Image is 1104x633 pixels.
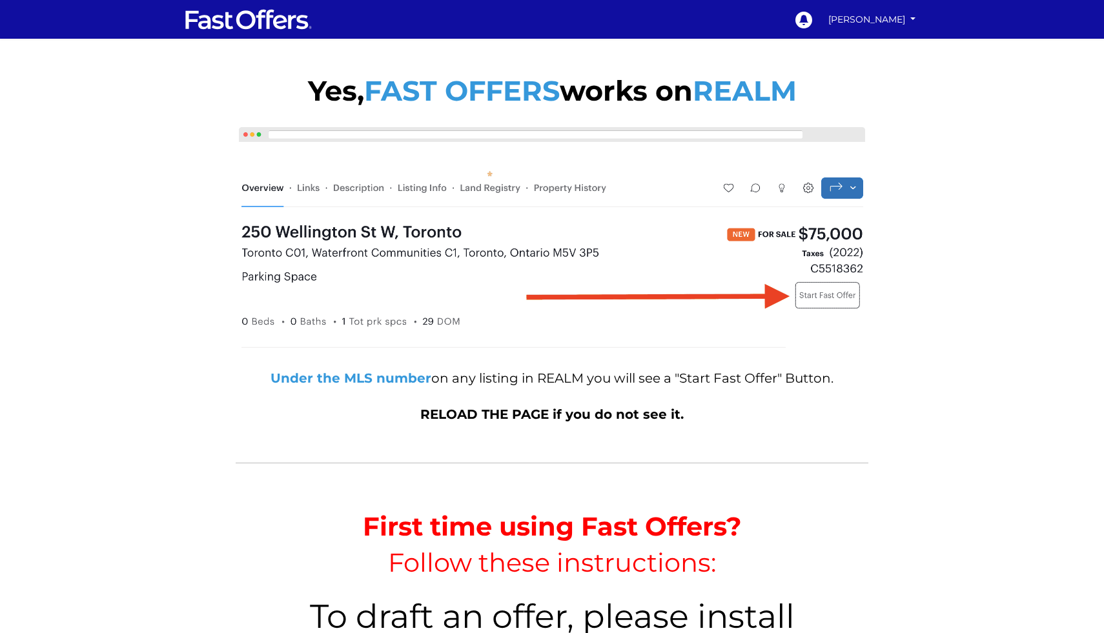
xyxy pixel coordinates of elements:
[364,74,560,108] span: FAST OFFERS
[693,74,797,108] span: REALM
[236,369,868,387] p: on any listing in REALM you will see a "Start Fast Offer" Button.
[824,8,920,31] a: [PERSON_NAME]
[236,72,868,110] p: Yes, works on
[236,545,868,581] p: Follow these instructions:
[420,407,684,422] span: RELOAD THE PAGE if you do not see it.
[363,510,742,542] strong: First time using Fast Offers?
[271,370,431,386] strong: Under the MLS number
